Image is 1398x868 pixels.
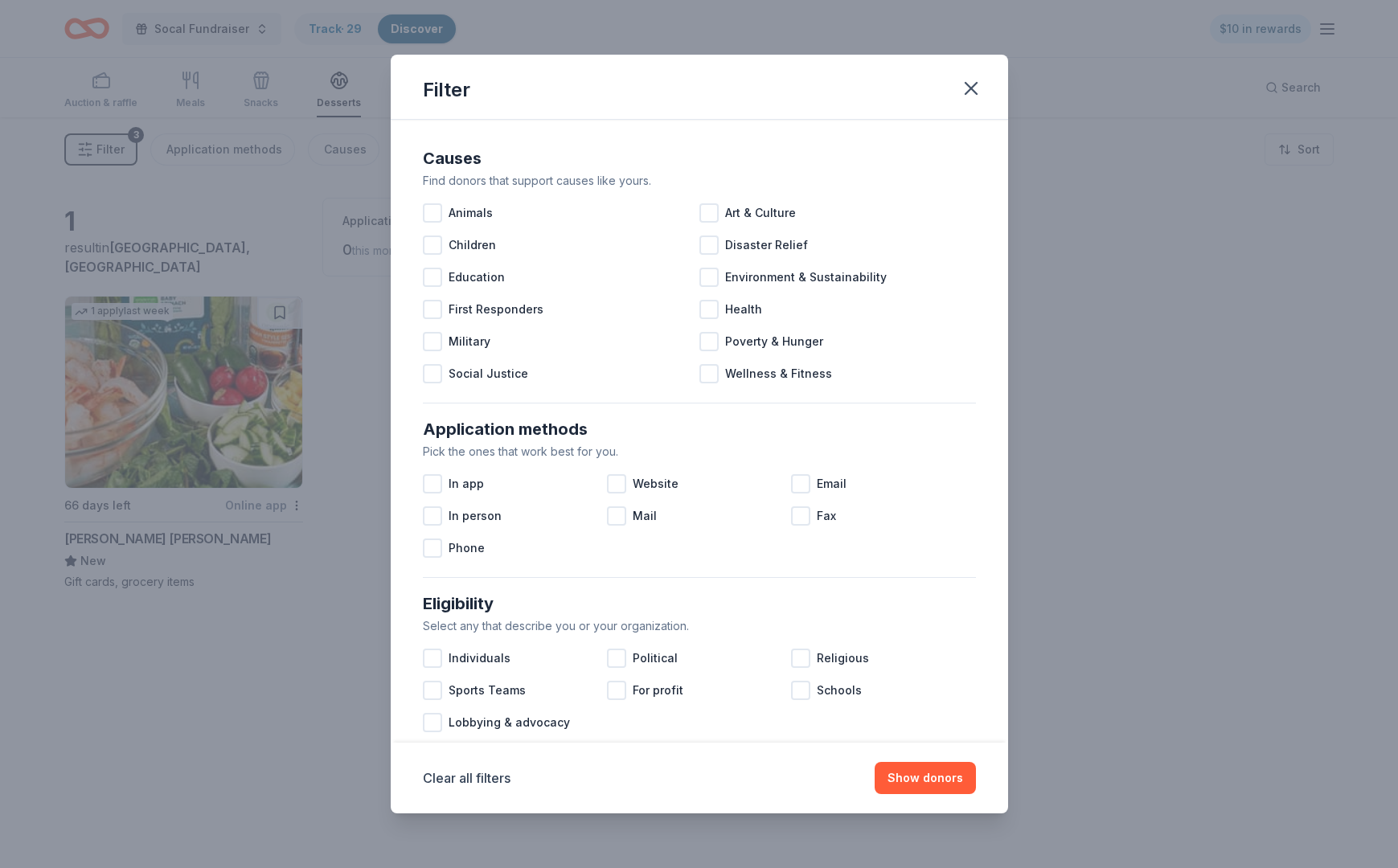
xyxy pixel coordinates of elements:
span: Religious [817,649,869,668]
span: For profit [633,681,683,700]
span: Fax [817,506,836,526]
div: Causes [423,145,976,171]
span: Animals [449,203,493,223]
span: Environment & Sustainability [725,268,887,287]
span: First Responders [449,300,543,319]
span: Schools [817,681,862,700]
span: Sports Teams [449,681,526,700]
span: Military [449,332,490,351]
span: Phone [449,538,485,558]
span: In person [449,506,502,526]
div: Filter [423,77,470,103]
span: Wellness & Fitness [725,364,832,383]
span: Poverty & Hunger [725,332,823,351]
span: In app [449,474,484,493]
span: Social Justice [449,364,528,383]
span: Website [633,474,679,493]
button: Clear all filters [423,768,510,788]
span: Art & Culture [725,203,796,223]
div: Find donors that support causes like yours. [423,171,976,190]
span: Mail [633,506,657,526]
span: Email [817,474,847,493]
span: Disaster Relief [725,235,808,255]
span: Individuals [449,649,510,668]
div: Application methods [423,416,976,442]
span: Lobbying & advocacy [449,713,570,732]
span: Children [449,235,496,255]
span: Political [633,649,678,668]
span: Education [449,268,505,287]
button: Show donors [875,762,976,794]
div: Select any that describe you or your organization. [423,616,976,636]
div: Eligibility [423,591,976,616]
span: Health [725,300,762,319]
div: Pick the ones that work best for you. [423,442,976,461]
